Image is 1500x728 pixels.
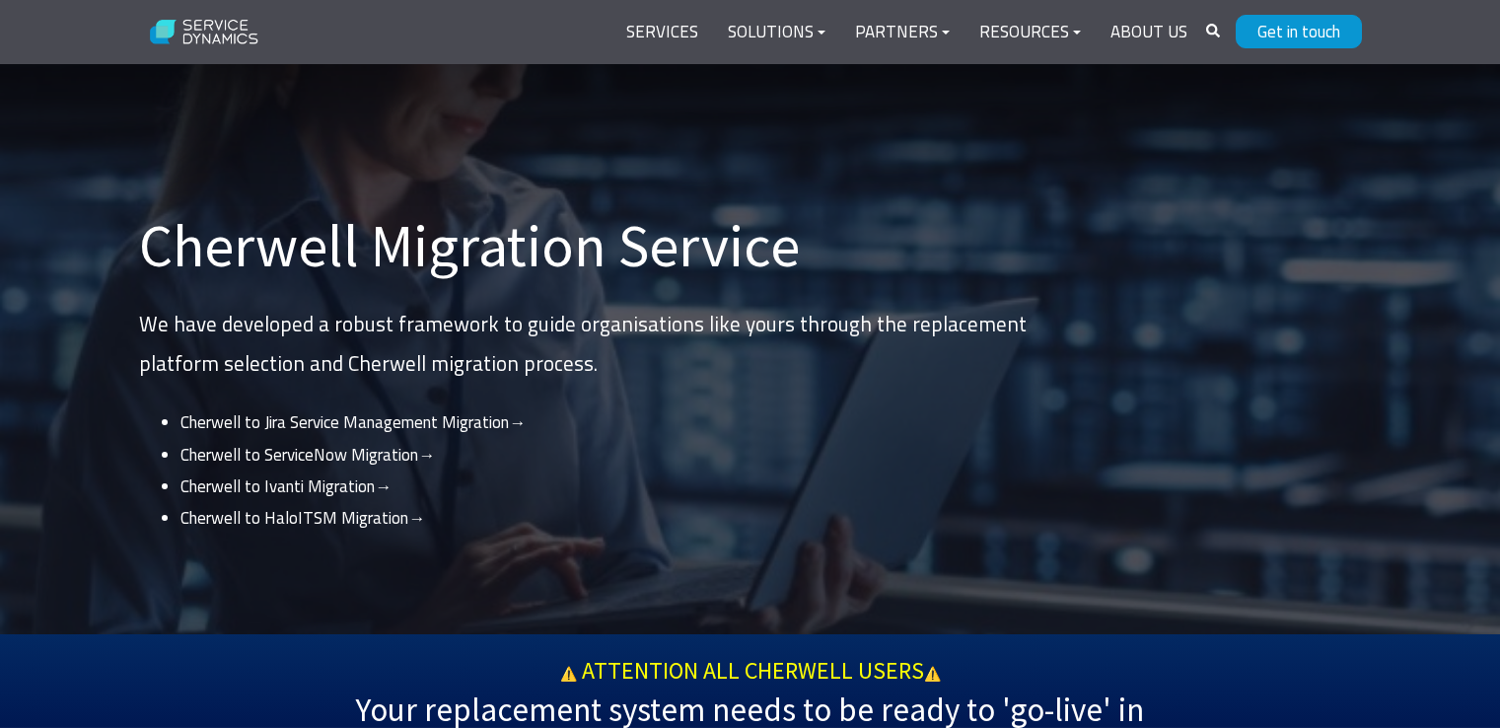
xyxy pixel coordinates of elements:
[180,471,1032,502] li: Cherwell to Ivanti Migration
[713,9,840,56] a: Solutions
[924,665,941,683] span: ⚠️
[375,473,392,499] a: →
[1096,9,1202,56] a: About Us
[418,442,435,468] a: →
[509,409,526,435] a: →
[180,502,1032,534] li: Cherwell to HaloITSM Migration
[139,305,1033,384] p: We have developed a robust framework to guide organisations like yours through the replacement pl...
[611,9,713,56] a: Services
[408,505,425,531] a: →
[611,9,1202,56] div: Navigation Menu
[582,655,924,686] span: ATTENTION ALL CHERWELL USERS
[180,439,1032,471] li: Cherwell to ServiceNow Migration
[840,9,964,56] a: Partners
[560,665,577,683] span: ⚠️
[139,7,270,58] img: Service Dynamics Logo - White
[180,406,1032,438] li: Cherwell to Jira Service Management Migration
[1236,15,1362,48] a: Get in touch
[964,9,1096,56] a: Resources
[139,210,1033,281] h1: Cherwell Migration Service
